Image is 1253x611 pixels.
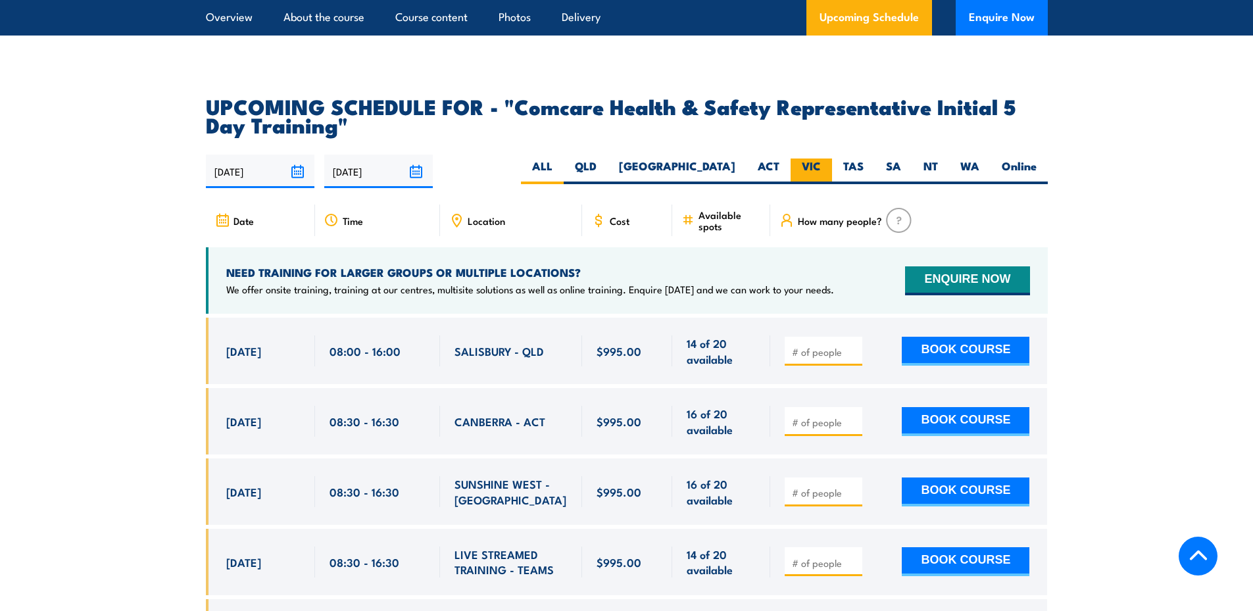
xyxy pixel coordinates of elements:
span: LIVE STREAMED TRAINING - TEAMS [455,547,568,577]
label: ACT [747,159,791,184]
span: SALISBURY - QLD [455,343,544,358]
span: $995.00 [597,414,641,429]
label: ALL [521,159,564,184]
input: # of people [792,345,858,358]
span: Cost [610,215,629,226]
span: [DATE] [226,554,261,570]
input: From date [206,155,314,188]
span: [DATE] [226,484,261,499]
span: 08:30 - 16:30 [330,554,399,570]
button: BOOK COURSE [902,547,1029,576]
input: # of people [792,556,858,570]
span: Available spots [699,209,761,232]
span: $995.00 [597,484,641,499]
span: $995.00 [597,554,641,570]
button: BOOK COURSE [902,407,1029,436]
span: Time [343,215,363,226]
span: 08:30 - 16:30 [330,414,399,429]
label: QLD [564,159,608,184]
span: 08:30 - 16:30 [330,484,399,499]
span: 14 of 20 available [687,335,756,366]
span: $995.00 [597,343,641,358]
label: Online [991,159,1048,184]
span: 16 of 20 available [687,406,756,437]
button: BOOK COURSE [902,477,1029,506]
button: ENQUIRE NOW [905,266,1029,295]
label: WA [949,159,991,184]
label: VIC [791,159,832,184]
h2: UPCOMING SCHEDULE FOR - "Comcare Health & Safety Representative Initial 5 Day Training" [206,97,1048,134]
label: SA [875,159,912,184]
span: 08:00 - 16:00 [330,343,401,358]
span: 16 of 20 available [687,476,756,507]
span: [DATE] [226,414,261,429]
label: NT [912,159,949,184]
span: Date [233,215,254,226]
input: To date [324,155,433,188]
input: # of people [792,486,858,499]
h4: NEED TRAINING FOR LARGER GROUPS OR MULTIPLE LOCATIONS? [226,265,834,280]
span: SUNSHINE WEST - [GEOGRAPHIC_DATA] [455,476,568,507]
span: [DATE] [226,343,261,358]
span: CANBERRA - ACT [455,414,545,429]
span: How many people? [798,215,882,226]
span: 14 of 20 available [687,547,756,577]
label: TAS [832,159,875,184]
input: # of people [792,416,858,429]
p: We offer onsite training, training at our centres, multisite solutions as well as online training... [226,283,834,296]
label: [GEOGRAPHIC_DATA] [608,159,747,184]
span: Location [468,215,505,226]
button: BOOK COURSE [902,337,1029,366]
